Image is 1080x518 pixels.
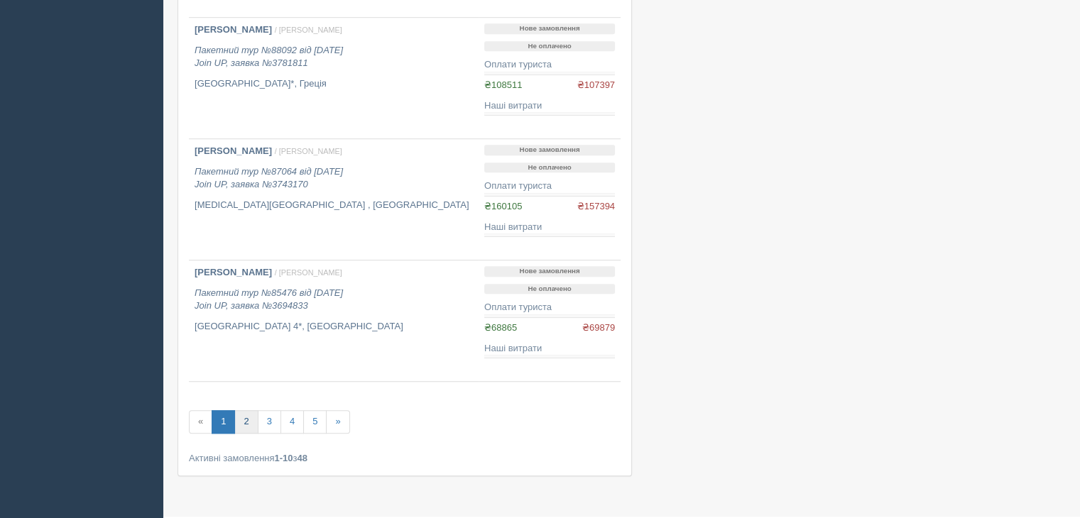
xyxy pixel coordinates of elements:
a: 4 [280,410,304,434]
b: [PERSON_NAME] [195,145,272,156]
a: [PERSON_NAME] / [PERSON_NAME] Пакетний тур №87064 від [DATE]Join UP, заявка №3743170 [MEDICAL_DAT... [189,139,479,260]
div: Наші витрати [484,342,615,356]
i: Пакетний тур №88092 від [DATE] Join UP, заявка №3781811 [195,45,343,69]
div: Оплати туриста [484,301,615,314]
span: ₴107397 [577,79,615,92]
p: Не оплачено [484,41,615,52]
b: [PERSON_NAME] [195,267,272,277]
a: 1 [212,410,235,434]
i: Пакетний тур №87064 від [DATE] Join UP, заявка №3743170 [195,166,343,190]
b: 1-10 [275,453,293,463]
b: [PERSON_NAME] [195,24,272,35]
p: [GEOGRAPHIC_DATA]*, Греція [195,77,473,91]
a: [PERSON_NAME] / [PERSON_NAME] Пакетний тур №85476 від [DATE]Join UP, заявка №3694833 [GEOGRAPHIC_... [189,260,479,381]
a: [PERSON_NAME] / [PERSON_NAME] Пакетний тур №88092 від [DATE]Join UP, заявка №3781811 [GEOGRAPHIC_... [189,18,479,138]
span: ₴108511 [484,79,522,90]
span: ₴69879 [582,321,615,335]
a: 5 [303,410,327,434]
div: Оплати туриста [484,180,615,193]
span: ₴160105 [484,201,522,211]
a: » [326,410,349,434]
p: Нове замовлення [484,23,615,34]
a: 2 [234,410,258,434]
p: [GEOGRAPHIC_DATA] 4*, [GEOGRAPHIC_DATA] [195,320,473,334]
i: Пакетний тур №85476 від [DATE] Join UP, заявка №3694833 [195,287,343,312]
div: Наші витрати [484,221,615,234]
b: 48 [298,453,307,463]
span: / [PERSON_NAME] [275,26,342,34]
div: Оплати туриста [484,58,615,72]
p: Не оплачено [484,284,615,294]
a: 3 [258,410,281,434]
span: / [PERSON_NAME] [275,147,342,155]
p: Не оплачено [484,162,615,173]
span: / [PERSON_NAME] [275,268,342,277]
span: ₴68865 [484,322,517,333]
p: Нове замовлення [484,145,615,155]
div: Наші витрати [484,99,615,113]
span: « [189,410,212,434]
span: ₴157394 [577,200,615,214]
div: Активні замовлення з [189,451,621,465]
p: [MEDICAL_DATA][GEOGRAPHIC_DATA] , [GEOGRAPHIC_DATA] [195,199,473,212]
p: Нове замовлення [484,266,615,277]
